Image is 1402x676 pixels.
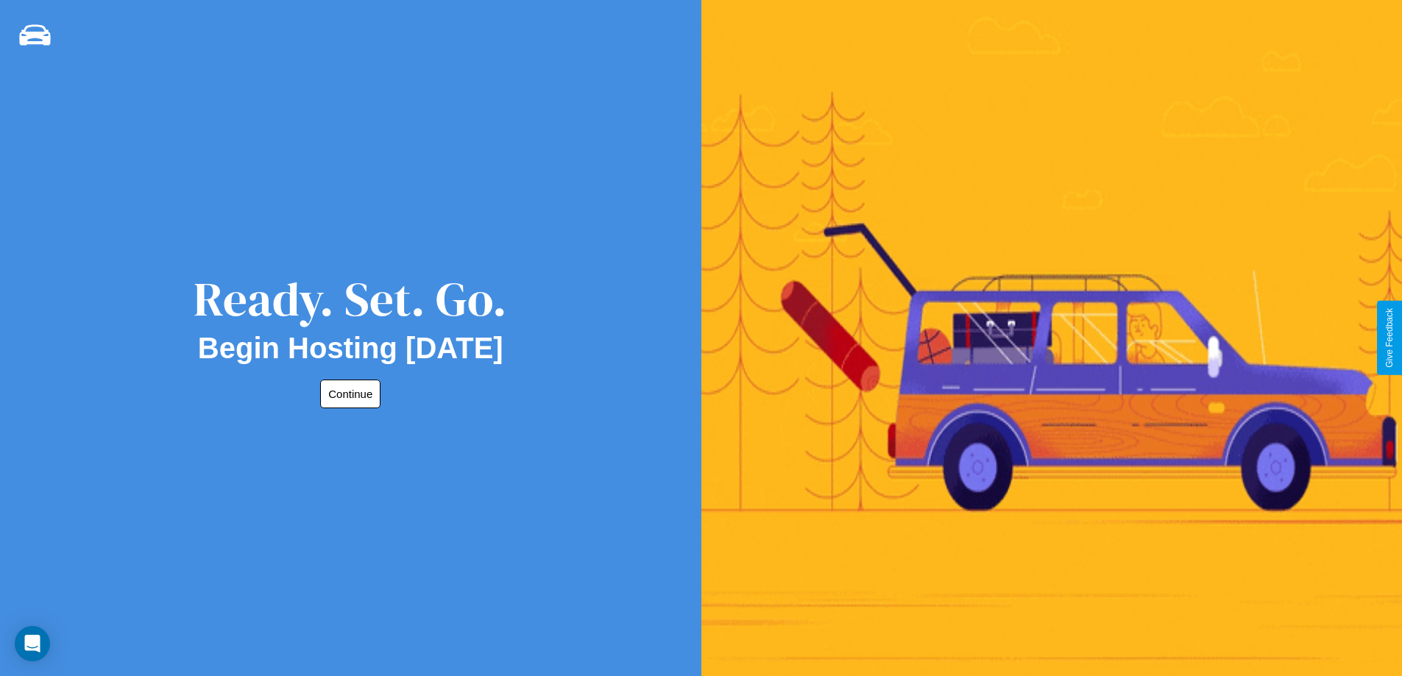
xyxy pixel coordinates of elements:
button: Continue [320,380,380,408]
div: Give Feedback [1384,308,1395,368]
div: Ready. Set. Go. [194,266,507,332]
h2: Begin Hosting [DATE] [198,332,503,365]
div: Open Intercom Messenger [15,626,50,661]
